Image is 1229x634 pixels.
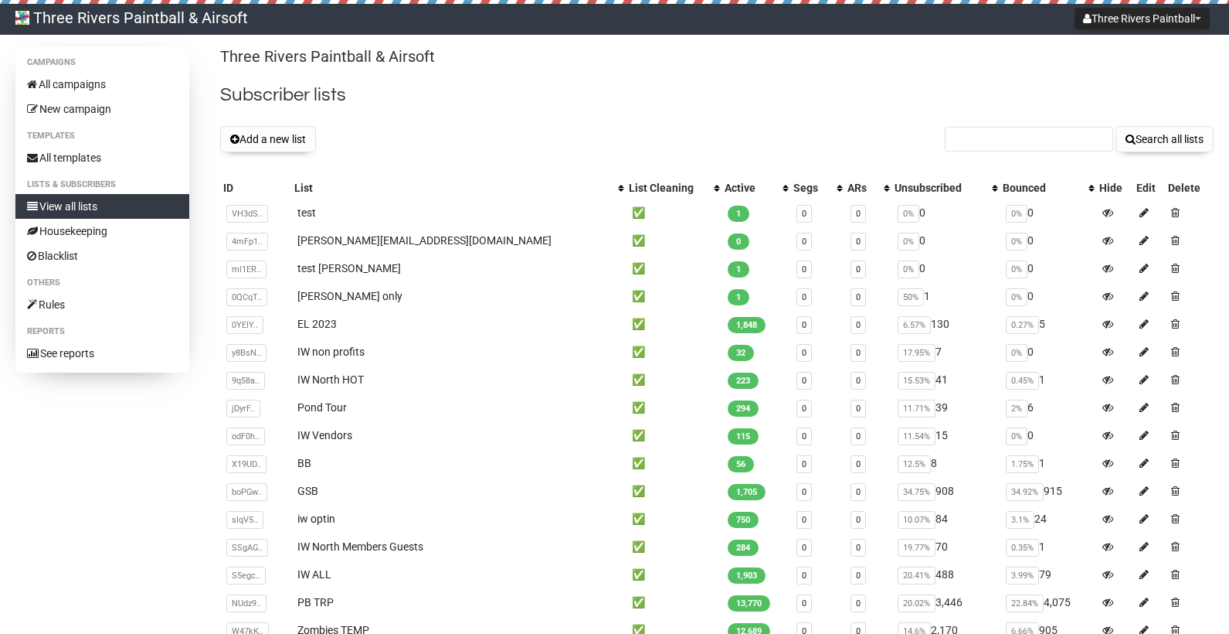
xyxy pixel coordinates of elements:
[847,180,876,196] div: ARs
[891,449,999,477] td: 8
[15,274,189,292] li: Others
[297,346,365,358] a: IW non profits
[1006,233,1027,251] span: 0%
[898,261,919,278] span: 0%
[220,46,1214,67] p: Three Rivers Paintball & Airsoft
[891,505,999,533] td: 84
[898,483,935,501] span: 34.75%
[1006,428,1027,445] span: 0%
[1133,177,1165,199] th: Edit: No sort applied, sorting is disabled
[226,595,267,612] span: NUdz9..
[856,348,861,358] a: 0
[898,567,935,585] span: 20.41%
[15,11,29,25] img: 24.jpg
[15,127,189,145] li: Templates
[1006,483,1044,501] span: 34.92%
[226,372,265,390] span: 9q58a..
[297,290,402,302] a: [PERSON_NAME] only
[1006,372,1039,390] span: 0.45%
[898,372,935,390] span: 15.53%
[223,180,288,196] div: ID
[15,322,189,341] li: Reports
[898,344,935,362] span: 17.95%
[1006,205,1027,223] span: 0%
[802,292,806,302] a: 0
[802,320,806,330] a: 0
[1000,421,1096,449] td: 0
[226,344,267,362] span: y8BsN..
[15,97,189,121] a: New campaign
[1000,449,1096,477] td: 1
[220,81,1214,109] h2: Subscriber lists
[1115,126,1214,152] button: Search all lists
[856,571,861,581] a: 0
[856,431,861,441] a: 0
[891,177,999,199] th: Unsubscribed: No sort applied, activate to apply an ascending sort
[629,180,706,196] div: List Cleaning
[226,288,267,306] span: 0QCqT..
[728,568,766,584] span: 1,903
[891,366,999,394] td: 41
[802,237,806,247] a: 0
[898,205,919,223] span: 0%
[1099,180,1130,196] div: Hide
[297,540,423,553] a: IW North Members Guests
[728,595,770,612] span: 13,770
[626,588,721,616] td: ✅
[1006,567,1039,585] span: 3.99%
[1168,180,1210,196] div: Delete
[626,477,721,505] td: ✅
[297,485,318,497] a: GSB
[856,292,861,302] a: 0
[793,180,829,196] div: Segs
[1006,400,1027,418] span: 2%
[1000,282,1096,310] td: 0
[626,199,721,227] td: ✅
[1136,180,1162,196] div: Edit
[856,209,861,219] a: 0
[1006,344,1027,362] span: 0%
[226,233,268,251] span: 4mFp1..
[728,206,749,222] span: 1
[856,487,861,497] a: 0
[891,310,999,338] td: 130
[802,209,806,219] a: 0
[856,264,861,274] a: 0
[1000,477,1096,505] td: 915
[15,72,189,97] a: All campaigns
[802,487,806,497] a: 0
[1006,288,1027,306] span: 0%
[802,376,806,386] a: 0
[721,177,790,199] th: Active: No sort applied, activate to apply an ascending sort
[297,373,364,386] a: IW North HOT
[15,53,189,72] li: Campaigns
[297,401,347,414] a: Pond Tour
[898,455,931,473] span: 12.5%
[226,428,265,445] span: odF0h..
[898,595,935,612] span: 20.02%
[898,400,935,418] span: 11.71%
[1000,588,1096,616] td: 4,075
[728,289,749,305] span: 1
[297,206,316,219] a: test
[802,598,806,608] a: 0
[15,176,189,194] li: Lists & subscribers
[1006,261,1027,278] span: 0%
[891,477,999,505] td: 908
[226,455,267,473] span: X19UD..
[297,513,335,525] a: iw optin
[15,292,189,317] a: Rules
[728,317,766,333] span: 1,848
[1006,539,1039,557] span: 0.35%
[898,288,924,306] span: 50%
[728,373,759,389] span: 223
[856,543,861,553] a: 0
[1096,177,1133,199] th: Hide: No sort applied, sorting is disabled
[802,348,806,358] a: 0
[297,568,331,581] a: IW ALL
[1006,595,1044,612] span: 22.84%
[226,567,266,585] span: S5egc..
[728,233,749,250] span: 0
[728,512,759,528] span: 750
[802,571,806,581] a: 0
